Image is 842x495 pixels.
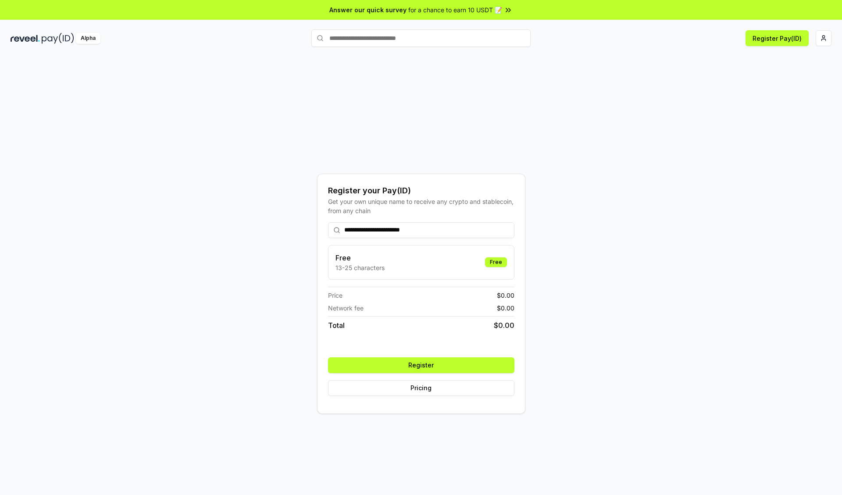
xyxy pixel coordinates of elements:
[497,291,514,300] span: $ 0.00
[76,33,100,44] div: Alpha
[328,197,514,215] div: Get your own unique name to receive any crypto and stablecoin, from any chain
[328,320,345,331] span: Total
[11,33,40,44] img: reveel_dark
[329,5,407,14] span: Answer our quick survey
[497,303,514,313] span: $ 0.00
[408,5,502,14] span: for a chance to earn 10 USDT 📝
[494,320,514,331] span: $ 0.00
[42,33,74,44] img: pay_id
[335,263,385,272] p: 13-25 characters
[746,30,809,46] button: Register Pay(ID)
[335,253,385,263] h3: Free
[328,303,364,313] span: Network fee
[328,291,343,300] span: Price
[328,185,514,197] div: Register your Pay(ID)
[485,257,507,267] div: Free
[328,380,514,396] button: Pricing
[328,357,514,373] button: Register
